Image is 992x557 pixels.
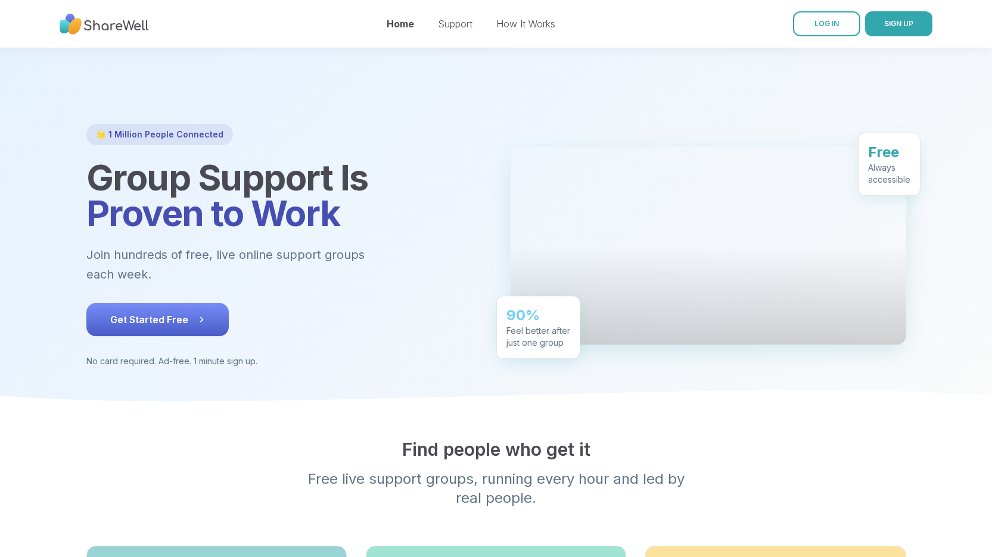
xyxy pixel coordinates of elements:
[268,470,725,508] p: Free live support groups, running every hour and led by real people.
[868,142,910,161] div: Free
[865,11,932,36] button: SIGN UP
[814,19,839,28] span: LOG IN
[86,355,482,367] p: No card required. Ad-free. 1 minute sign up.
[86,192,340,234] span: Proven to Work
[110,312,205,327] span: Get Started Free
[793,11,860,36] a: LOG IN
[506,305,570,324] div: 90%
[86,439,906,460] h2: Find people who get it
[868,161,910,185] div: Always accessible
[86,245,430,284] p: Join hundreds of free, live online support groups each week.
[387,18,414,30] a: Home
[496,18,555,30] a: How It Works
[884,19,913,28] span: SIGN UP
[86,303,229,336] button: Get Started Free
[86,124,233,145] div: 🌟 1 Million People Connected
[86,159,482,231] h1: Group Support Is
[438,18,472,30] a: Support
[506,324,570,348] div: Feel better after just one group
[60,8,149,40] img: ShareWell Nav Logo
